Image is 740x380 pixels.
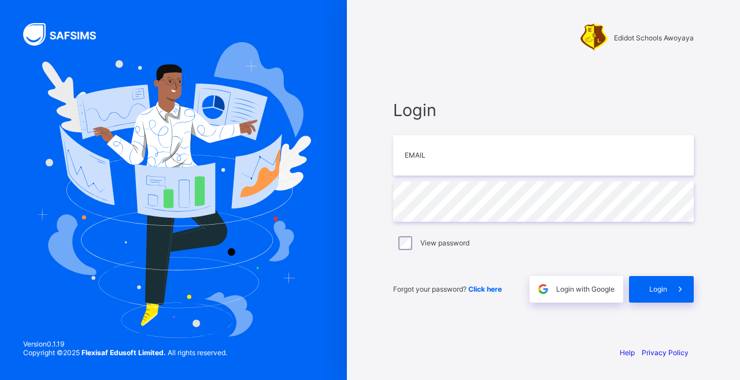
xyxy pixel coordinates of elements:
[23,340,227,348] span: Version 0.1.19
[468,285,502,293] a: Click here
[393,100,694,120] span: Login
[614,33,694,42] span: Edidot Schools Awoyaya
[536,282,550,296] img: google.396cfc9801f0270233282035f929180a.svg
[23,23,110,46] img: SAFSIMS Logo
[420,239,469,247] label: View password
[620,348,635,357] a: Help
[556,285,615,293] span: Login with Google
[642,348,689,357] a: Privacy Policy
[82,348,166,357] strong: Flexisaf Edusoft Limited.
[23,348,227,357] span: Copyright © 2025 All rights reserved.
[393,285,502,293] span: Forgot your password?
[649,285,667,293] span: Login
[36,42,311,338] img: Hero Image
